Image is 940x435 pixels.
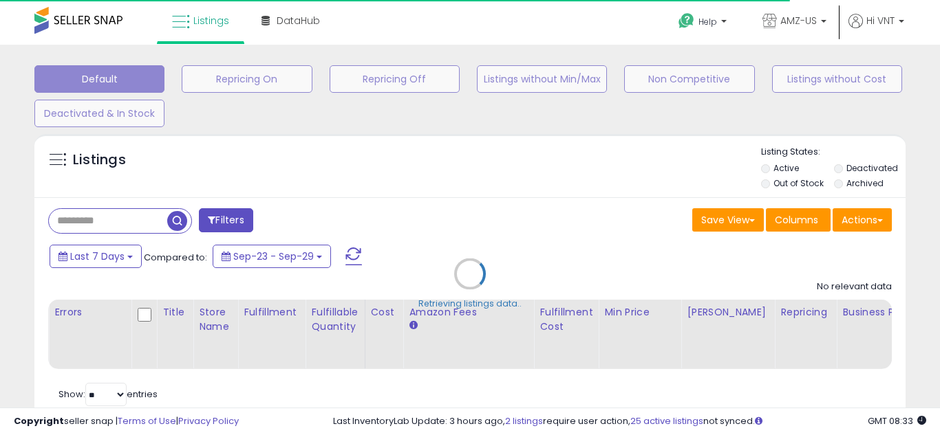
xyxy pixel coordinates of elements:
span: Listings [193,14,229,27]
button: Listings without Min/Max [477,65,607,93]
span: Hi VNT [866,14,895,27]
button: Listings without Cost [772,65,902,93]
strong: Copyright [14,414,64,427]
span: Help [698,16,717,27]
span: DataHub [277,14,320,27]
i: Get Help [678,12,695,30]
span: AMZ-US [780,14,817,27]
div: Retrieving listings data.. [418,298,522,310]
button: Default [34,65,164,93]
div: seller snap | | [14,415,239,428]
button: Deactivated & In Stock [34,100,164,127]
button: Repricing Off [330,65,460,93]
a: Help [667,2,740,45]
button: Repricing On [182,65,312,93]
a: Hi VNT [848,14,904,45]
button: Non Competitive [624,65,754,93]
